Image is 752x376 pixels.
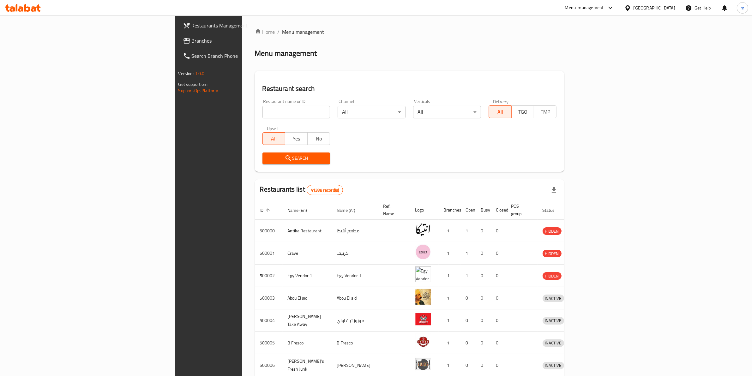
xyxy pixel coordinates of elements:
td: 0 [461,309,476,332]
span: Yes [288,134,305,143]
span: HIDDEN [543,272,562,280]
img: B Fresco [415,334,431,349]
input: Search for restaurant name or ID.. [262,106,330,118]
td: 0 [476,265,491,287]
img: Moro's Take Away [415,311,431,327]
span: POS group [511,202,530,218]
td: 0 [491,287,506,309]
td: 1 [461,220,476,242]
td: 1 [439,265,461,287]
th: Closed [491,200,506,220]
a: Support.OpsPlatform [178,87,219,95]
span: All [265,134,283,143]
button: No [307,132,330,145]
span: Name (Ar) [337,206,364,214]
a: Restaurants Management [178,18,301,33]
span: HIDDEN [543,250,562,257]
td: Abou El sid [332,287,378,309]
th: Branches [439,200,461,220]
span: Restaurants Management [192,22,296,29]
a: Search Branch Phone [178,48,301,63]
span: TMP [537,107,554,116]
img: Lujo's Fresh Junk [415,356,431,372]
th: Open [461,200,476,220]
label: Delivery [493,99,509,104]
td: 0 [491,242,506,265]
a: Branches [178,33,301,48]
td: Egy Vendor 1 [283,265,332,287]
span: Ref. Name [383,202,403,218]
h2: Restaurant search [262,84,557,93]
span: INACTIVE [543,362,564,369]
button: Search [262,152,330,164]
td: Abou El sid [283,287,332,309]
td: [PERSON_NAME] Take Away [283,309,332,332]
td: 0 [476,242,491,265]
img: Crave [415,244,431,260]
td: Crave [283,242,332,265]
span: INACTIVE [543,317,564,324]
div: Total records count [307,185,343,195]
span: Branches [192,37,296,45]
button: TMP [534,105,556,118]
td: 0 [476,220,491,242]
td: مطعم أنتيكا [332,220,378,242]
h2: Restaurants list [260,185,343,195]
span: ID [260,206,272,214]
span: INACTIVE [543,295,564,302]
td: 1 [439,309,461,332]
td: 1 [439,332,461,354]
div: Menu-management [565,4,604,12]
td: 0 [491,220,506,242]
span: Menu management [282,28,324,36]
td: 0 [476,332,491,354]
td: 0 [461,332,476,354]
td: 1 [439,287,461,309]
div: HIDDEN [543,227,562,235]
img: Antika Restaurant [415,222,431,237]
div: All [413,106,481,118]
nav: breadcrumb [255,28,564,36]
label: Upsell [267,126,279,130]
span: INACTIVE [543,339,564,347]
span: Search Branch Phone [192,52,296,60]
td: 0 [491,332,506,354]
div: INACTIVE [543,317,564,325]
span: All [491,107,509,116]
button: Yes [285,132,308,145]
td: موروز تيك اواي [332,309,378,332]
span: Name (En) [288,206,316,214]
td: 1 [461,265,476,287]
span: Version: [178,69,194,78]
h2: Menu management [255,48,317,58]
span: No [310,134,328,143]
td: B Fresco [332,332,378,354]
td: Antika Restaurant [283,220,332,242]
td: 1 [461,242,476,265]
button: TGO [511,105,534,118]
span: HIDDEN [543,228,562,235]
button: All [489,105,511,118]
span: m [741,4,744,11]
span: Get support on: [178,80,208,88]
td: Egy Vendor 1 [332,265,378,287]
td: 1 [439,242,461,265]
span: Search [268,154,325,162]
span: 1.0.0 [195,69,205,78]
span: Status [543,206,563,214]
span: TGO [514,107,532,116]
td: كرييف [332,242,378,265]
td: 1 [439,220,461,242]
td: 0 [476,287,491,309]
div: [GEOGRAPHIC_DATA] [634,4,675,11]
td: B Fresco [283,332,332,354]
div: All [338,106,406,118]
td: 0 [491,265,506,287]
td: 0 [461,287,476,309]
span: 41388 record(s) [307,187,343,193]
button: All [262,132,285,145]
